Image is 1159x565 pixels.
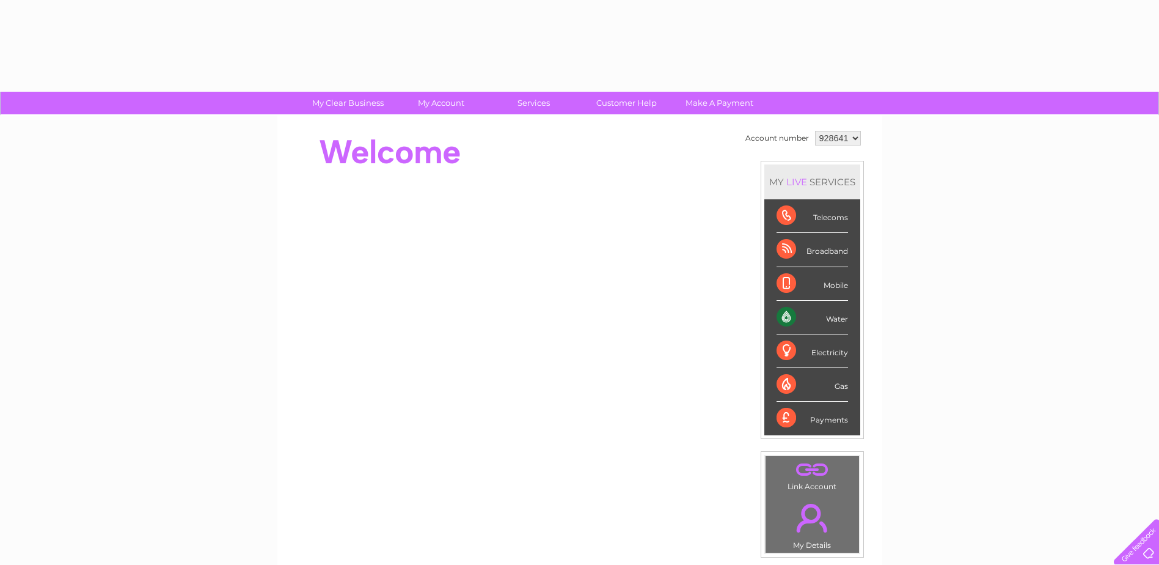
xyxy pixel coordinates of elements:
[576,92,677,114] a: Customer Help
[777,199,848,233] div: Telecoms
[769,459,856,481] a: .
[777,301,848,334] div: Water
[765,456,860,494] td: Link Account
[777,233,848,267] div: Broadband
[669,92,770,114] a: Make A Payment
[777,334,848,368] div: Electricity
[777,267,848,301] div: Mobile
[777,368,848,402] div: Gas
[764,164,860,199] div: MY SERVICES
[784,176,810,188] div: LIVE
[742,128,812,149] td: Account number
[777,402,848,435] div: Payments
[765,493,860,553] td: My Details
[483,92,584,114] a: Services
[390,92,491,114] a: My Account
[769,497,856,539] a: .
[298,92,398,114] a: My Clear Business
